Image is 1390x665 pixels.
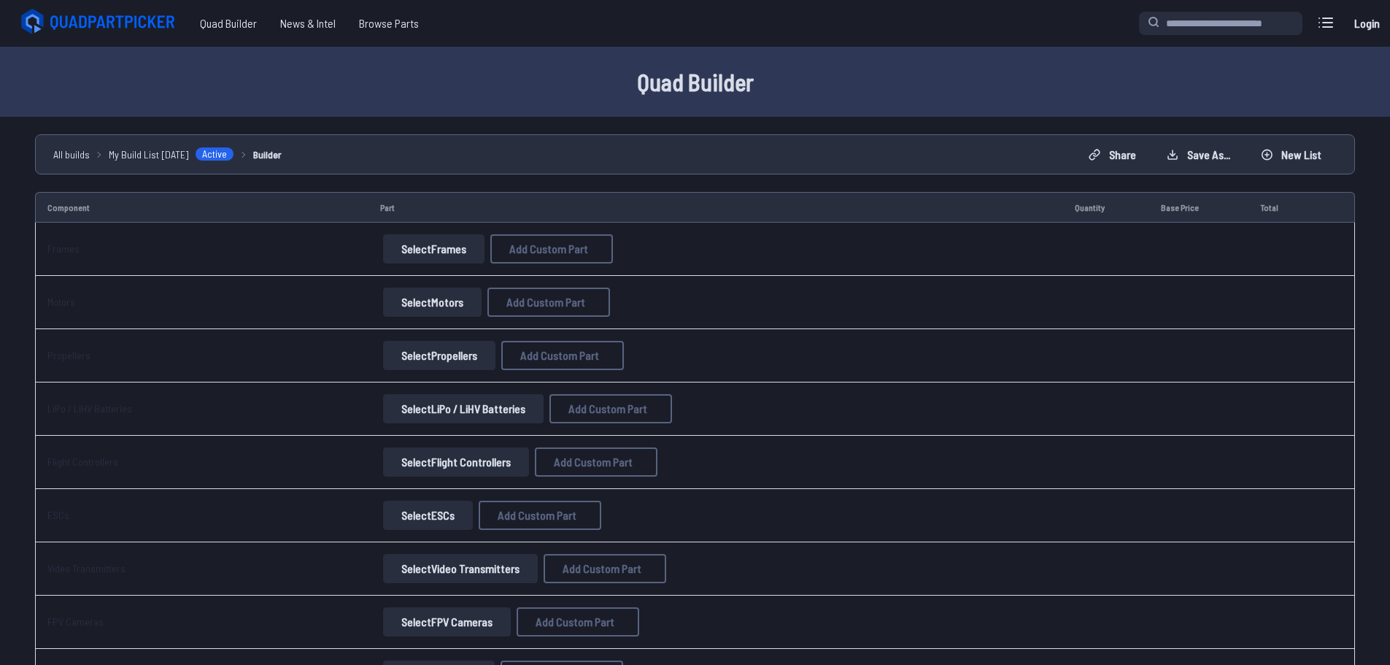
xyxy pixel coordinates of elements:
button: Add Custom Part [544,554,666,583]
a: SelectLiPo / LiHV Batteries [380,394,547,423]
button: Save as... [1154,143,1243,166]
button: New List [1248,143,1334,166]
span: My Build List [DATE] [109,147,189,162]
button: Share [1076,143,1148,166]
button: SelectFlight Controllers [383,447,529,477]
a: News & Intel [269,9,347,38]
button: Add Custom Part [535,447,657,477]
button: Add Custom Part [517,607,639,637]
a: Login [1349,9,1384,38]
a: SelectFPV Cameras [380,607,514,637]
a: Video Transmitters [47,562,126,574]
button: Add Custom Part [487,288,610,317]
span: Add Custom Part [506,296,585,308]
button: SelectFPV Cameras [383,607,511,637]
a: Frames [47,242,80,255]
button: SelectFrames [383,234,484,264]
a: All builds [53,147,90,162]
span: Add Custom Part [520,350,599,361]
a: SelectMotors [380,288,484,317]
a: SelectFrames [380,234,487,264]
a: SelectVideo Transmitters [380,554,541,583]
a: ESCs [47,509,69,521]
span: Add Custom Part [509,243,588,255]
span: Active [195,147,234,161]
td: Quantity [1063,192,1149,223]
button: Add Custom Part [549,394,672,423]
a: LiPo / LiHV Batteries [47,402,132,415]
button: Add Custom Part [501,341,624,370]
a: Browse Parts [347,9,430,38]
a: Builder [253,147,282,162]
a: SelectESCs [380,501,476,530]
button: Add Custom Part [479,501,601,530]
a: My Build List [DATE]Active [109,147,234,162]
td: Total [1248,192,1316,223]
span: Add Custom Part [554,456,633,468]
a: Propellers [47,349,90,361]
span: Add Custom Part [498,510,576,521]
a: SelectFlight Controllers [380,447,532,477]
td: Base Price [1149,192,1248,223]
a: Motors [47,296,75,308]
button: SelectESCs [383,501,473,530]
button: Add Custom Part [490,234,613,264]
button: SelectPropellers [383,341,495,370]
a: Flight Controllers [47,455,118,468]
button: SelectMotors [383,288,482,317]
button: SelectLiPo / LiHV Batteries [383,394,544,423]
h1: Quad Builder [228,64,1162,99]
a: SelectPropellers [380,341,498,370]
span: Add Custom Part [563,563,641,574]
span: Add Custom Part [568,403,647,415]
td: Component [35,192,368,223]
button: SelectVideo Transmitters [383,554,538,583]
td: Part [368,192,1063,223]
span: Add Custom Part [536,616,614,628]
a: Quad Builder [188,9,269,38]
a: FPV Cameras [47,615,104,628]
